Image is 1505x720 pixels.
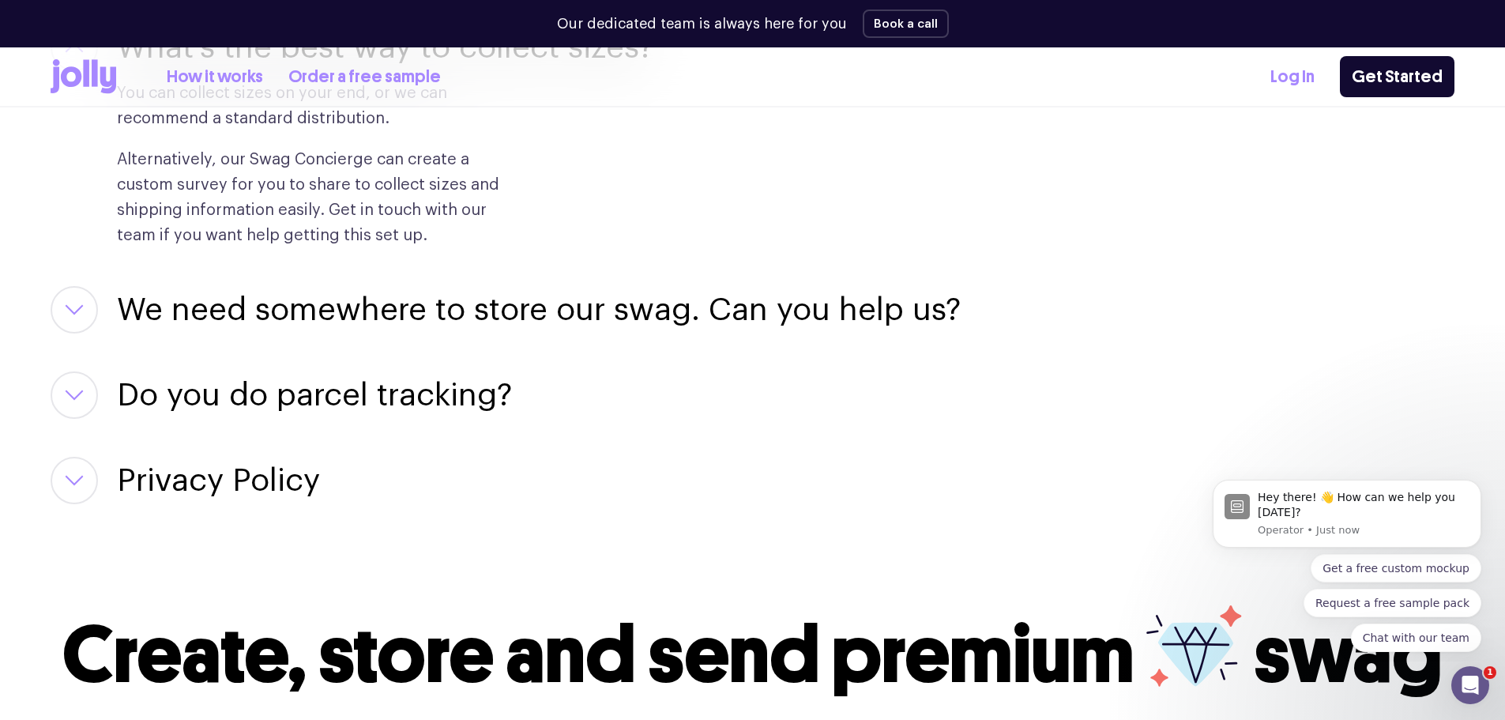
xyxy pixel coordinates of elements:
p: Our dedicated team is always here for you [557,13,847,35]
button: Book a call [863,9,949,38]
button: We need somewhere to store our swag. Can you help us? [117,286,961,334]
iframe: Intercom notifications message [1189,466,1505,662]
a: Order a free sample [288,64,441,90]
a: Get Started [1340,56,1454,97]
span: Create, store and send premium [62,607,1134,703]
a: How it works [167,64,263,90]
p: Alternatively, our Swag Concierge can create a custom survey for you to share to collect sizes an... [117,147,521,248]
a: Log In [1270,64,1315,90]
iframe: Intercom live chat [1451,666,1489,704]
span: 1 [1484,666,1496,679]
button: Do you do parcel tracking? [117,371,512,419]
button: Privacy Policy [117,457,320,504]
